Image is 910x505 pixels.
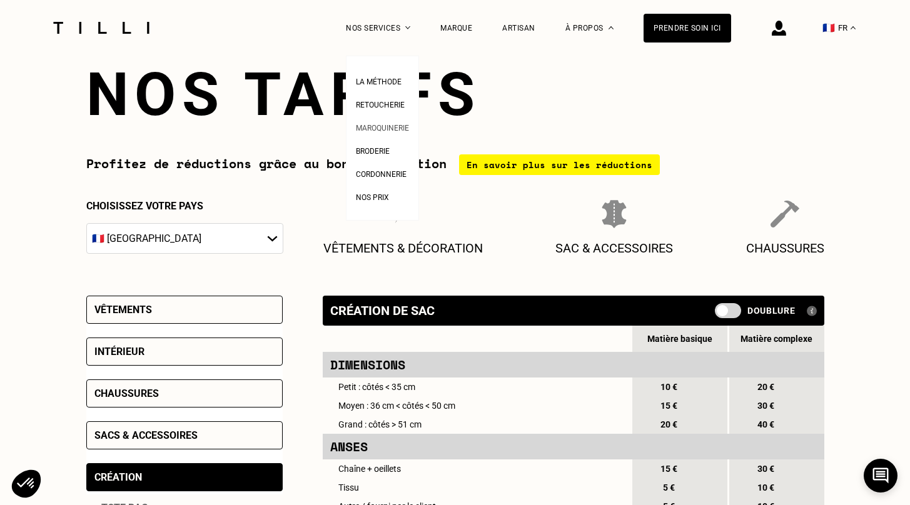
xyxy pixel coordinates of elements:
p: Choisissez votre pays [86,200,283,212]
th: Matière complexe [729,326,824,352]
span: 20 € [755,382,777,392]
span: 15 € [658,401,680,411]
span: 30 € [755,401,777,411]
img: Qu'est ce qu'une doublure ? [807,306,817,316]
img: Menu déroulant [405,26,410,29]
span: 🇫🇷 [822,22,835,34]
p: Sac & Accessoires [555,241,673,256]
div: Profitez de réductions grâce au bonus réparation [86,154,824,175]
img: icône connexion [772,21,786,36]
span: Cordonnerie [356,170,407,179]
a: La Méthode [356,74,402,87]
span: Nos prix [356,193,389,202]
span: Doublure [747,306,796,316]
span: Maroquinerie [356,124,409,132]
div: Vêtements [94,304,152,316]
a: Prendre soin ici [644,14,731,42]
td: Grand : côtés > 51 cm [323,415,630,434]
img: menu déroulant [851,26,856,29]
a: Artisan [502,24,535,32]
td: Anses [323,434,630,459]
div: Chaussures [94,387,159,399]
a: Marque [440,24,472,32]
span: 10 € [755,482,777,492]
span: 40 € [755,419,777,429]
span: 5 € [658,482,680,492]
img: Logo du service de couturière Tilli [49,22,154,34]
h1: Nos tarifs [86,59,824,129]
td: Tissu [323,478,630,497]
img: Chaussures [771,200,799,228]
td: Dimensions [323,352,630,377]
span: 30 € [755,464,777,474]
span: Broderie [356,147,390,156]
span: 15 € [658,464,680,474]
td: Petit : côtés < 35 cm [323,377,630,396]
div: Intérieur [94,346,144,357]
a: Cordonnerie [356,166,407,179]
a: Broderie [356,143,390,156]
div: Création de sac [330,303,435,318]
a: Nos prix [356,189,389,202]
span: La Méthode [356,77,402,86]
span: 20 € [658,419,680,429]
span: 10 € [658,382,680,392]
th: Matière basique [632,326,727,352]
td: Chaîne + oeillets [323,459,630,478]
img: Menu déroulant à propos [609,26,614,29]
a: Retoucherie [356,97,405,110]
td: Moyen : 36 cm < côtés < 50 cm [323,396,630,415]
div: Création [94,471,142,483]
a: Maroquinerie [356,120,409,133]
span: Retoucherie [356,101,405,109]
p: Vêtements & décoration [323,241,483,256]
p: Chaussures [746,241,824,256]
div: En savoir plus sur les réductions [459,154,660,175]
img: Sac & Accessoires [602,200,627,228]
div: Sacs & accessoires [94,429,198,441]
